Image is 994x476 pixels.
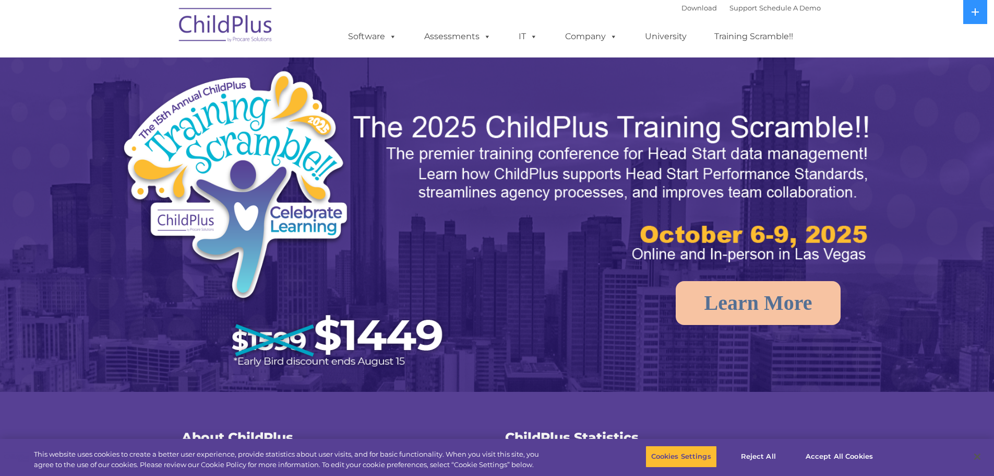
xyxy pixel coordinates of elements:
div: This website uses cookies to create a better user experience, provide statistics about user visit... [34,449,547,470]
button: Accept All Cookies [800,446,879,468]
font: | [681,4,821,12]
a: Company [555,26,628,47]
span: ChildPlus Statistics [505,429,639,445]
a: Assessments [414,26,501,47]
a: Learn More [676,281,841,325]
button: Close [966,445,989,468]
span: About ChildPlus [182,429,293,445]
a: Training Scramble!! [704,26,804,47]
button: Cookies Settings [645,446,717,468]
a: University [634,26,697,47]
img: ChildPlus by Procare Solutions [174,1,278,53]
a: Support [729,4,757,12]
a: IT [508,26,548,47]
button: Reject All [726,446,791,468]
a: Software [338,26,407,47]
a: Download [681,4,717,12]
a: Schedule A Demo [759,4,821,12]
